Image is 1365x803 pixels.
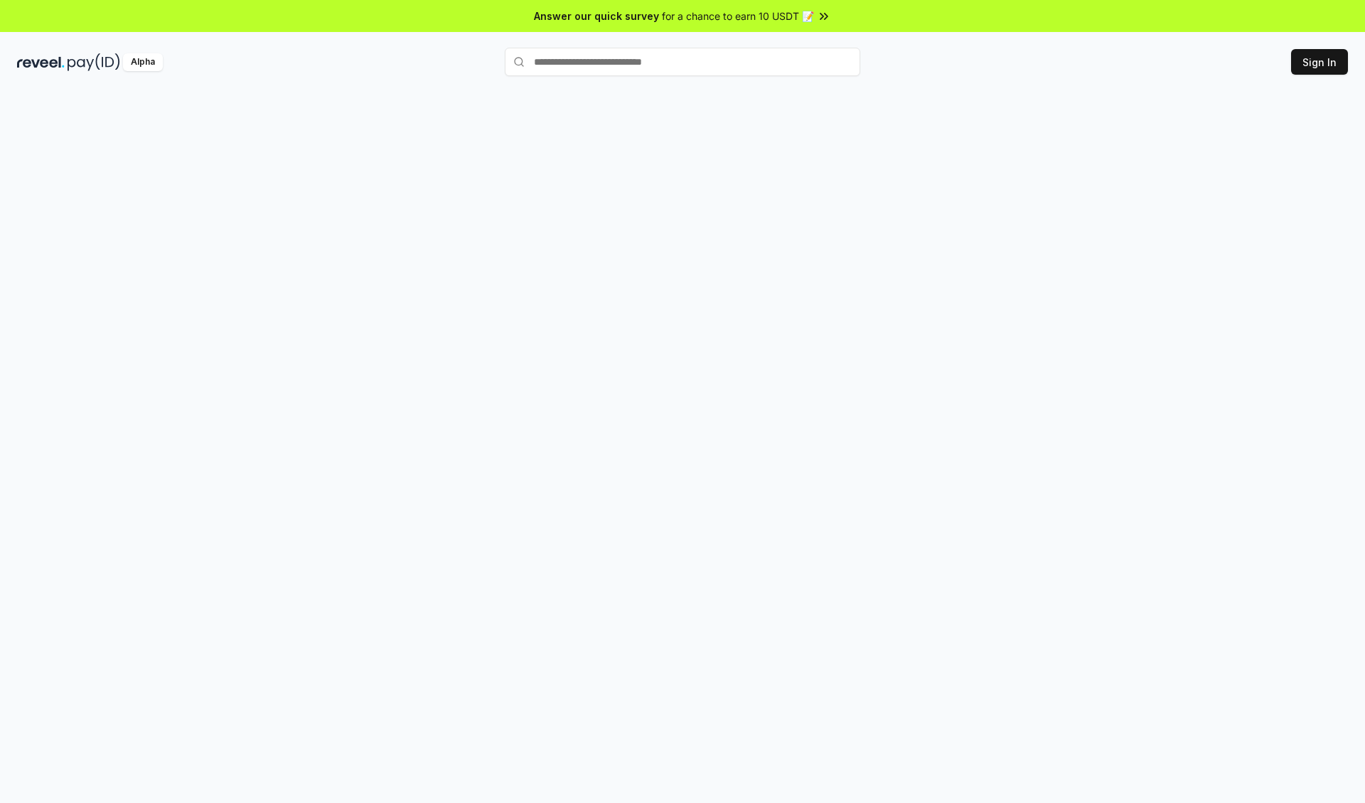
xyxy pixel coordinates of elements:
img: reveel_dark [17,53,65,71]
span: Answer our quick survey [534,9,659,23]
span: for a chance to earn 10 USDT 📝 [662,9,814,23]
div: Alpha [123,53,163,71]
img: pay_id [68,53,120,71]
button: Sign In [1291,49,1348,75]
